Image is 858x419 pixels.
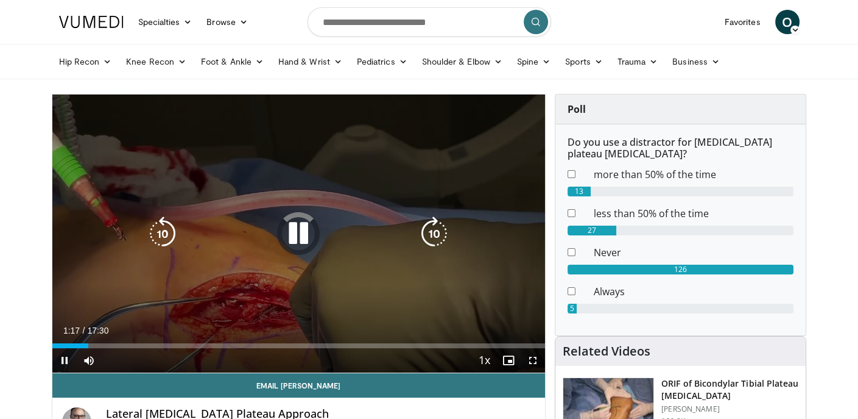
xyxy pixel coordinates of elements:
[271,49,350,74] a: Hand & Wrist
[585,284,803,299] dd: Always
[521,348,545,373] button: Fullscreen
[472,348,496,373] button: Playback Rate
[52,373,546,398] a: Email [PERSON_NAME]
[568,265,793,274] div: 126
[568,137,793,160] h6: Do you use a distractor for [MEDICAL_DATA] plateau [MEDICAL_DATA]?
[563,344,650,359] h4: Related Videos
[717,10,768,34] a: Favorites
[194,49,271,74] a: Foot & Ankle
[510,49,558,74] a: Spine
[568,226,616,235] div: 27
[199,10,255,34] a: Browse
[119,49,194,74] a: Knee Recon
[63,326,80,335] span: 1:17
[585,206,803,221] dd: less than 50% of the time
[131,10,200,34] a: Specialties
[52,95,546,373] video-js: Video Player
[568,102,586,116] strong: Poll
[585,245,803,260] dd: Never
[568,304,577,313] div: 5
[59,16,124,28] img: VuMedi Logo
[610,49,666,74] a: Trauma
[52,343,546,348] div: Progress Bar
[83,326,85,335] span: /
[568,187,591,196] div: 13
[350,49,415,74] a: Pediatrics
[415,49,510,74] a: Shoulder & Elbow
[585,167,803,182] dd: more than 50% of the time
[661,378,798,402] h3: ORIF of Bicondylar Tibial Plateau [MEDICAL_DATA]
[558,49,610,74] a: Sports
[52,348,77,373] button: Pause
[665,49,727,74] a: Business
[52,49,119,74] a: Hip Recon
[87,326,108,335] span: 17:30
[308,7,551,37] input: Search topics, interventions
[496,348,521,373] button: Enable picture-in-picture mode
[661,404,798,414] p: [PERSON_NAME]
[77,348,101,373] button: Mute
[775,10,800,34] a: O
